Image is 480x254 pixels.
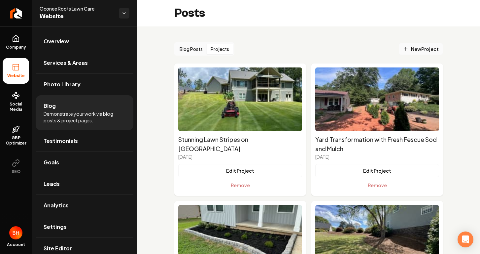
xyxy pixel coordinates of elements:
[3,45,29,50] span: Company
[315,179,439,192] button: Remove
[3,120,29,151] a: GBP Optimizer
[9,169,23,174] span: SEO
[44,110,125,124] span: Demonstrate your work via blog posts & project pages.
[178,153,302,160] p: [DATE]
[315,135,439,160] a: Yard Transformation with Fresh Fescue Sod and Mulch[DATE]
[3,29,29,55] a: Company
[44,80,81,88] span: Photo Library
[44,244,72,252] span: Site Editor
[44,59,88,67] span: Services & Areas
[3,154,29,180] button: SEO
[44,37,69,45] span: Overview
[36,216,133,237] a: Settings
[3,86,29,117] a: Social Media
[40,12,114,21] span: Website
[36,52,133,73] a: Services & Areas
[44,137,78,145] span: Testimonials
[36,173,133,194] a: Leads
[399,43,443,55] a: NewProject
[178,164,302,177] button: Edit Project
[7,242,25,247] span: Account
[458,232,473,247] div: Open Intercom Messenger
[315,67,439,131] img: Yard Transformation with Fresh Fescue Sod and Mulch's project image
[207,44,233,54] button: Projects
[36,195,133,216] a: Analytics
[3,102,29,112] span: Social Media
[44,158,59,166] span: Goals
[44,223,67,231] span: Settings
[9,226,22,239] button: Open user button
[3,135,29,146] span: GBP Optimizer
[315,153,439,160] p: [DATE]
[178,179,302,192] button: Remove
[178,135,302,153] h2: Stunning Lawn Stripes on [GEOGRAPHIC_DATA]
[9,226,22,239] img: Brady Hopkins
[178,135,302,160] a: Stunning Lawn Stripes on [GEOGRAPHIC_DATA][DATE]
[36,31,133,52] a: Overview
[178,67,302,131] img: Stunning Lawn Stripes on Lake Keowee's project image
[36,152,133,173] a: Goals
[176,44,207,54] button: Blog Posts
[174,7,205,20] h2: Posts
[5,73,27,78] span: Website
[36,74,133,95] a: Photo Library
[40,5,114,12] span: Oconee Roots Lawn Care
[315,135,439,153] h2: Yard Transformation with Fresh Fescue Sod and Mulch
[315,164,439,177] button: Edit Project
[44,102,56,110] span: Blog
[44,180,60,188] span: Leads
[36,130,133,151] a: Testimonials
[403,46,439,53] span: New Project
[44,201,69,209] span: Analytics
[10,8,22,19] img: Rebolt Logo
